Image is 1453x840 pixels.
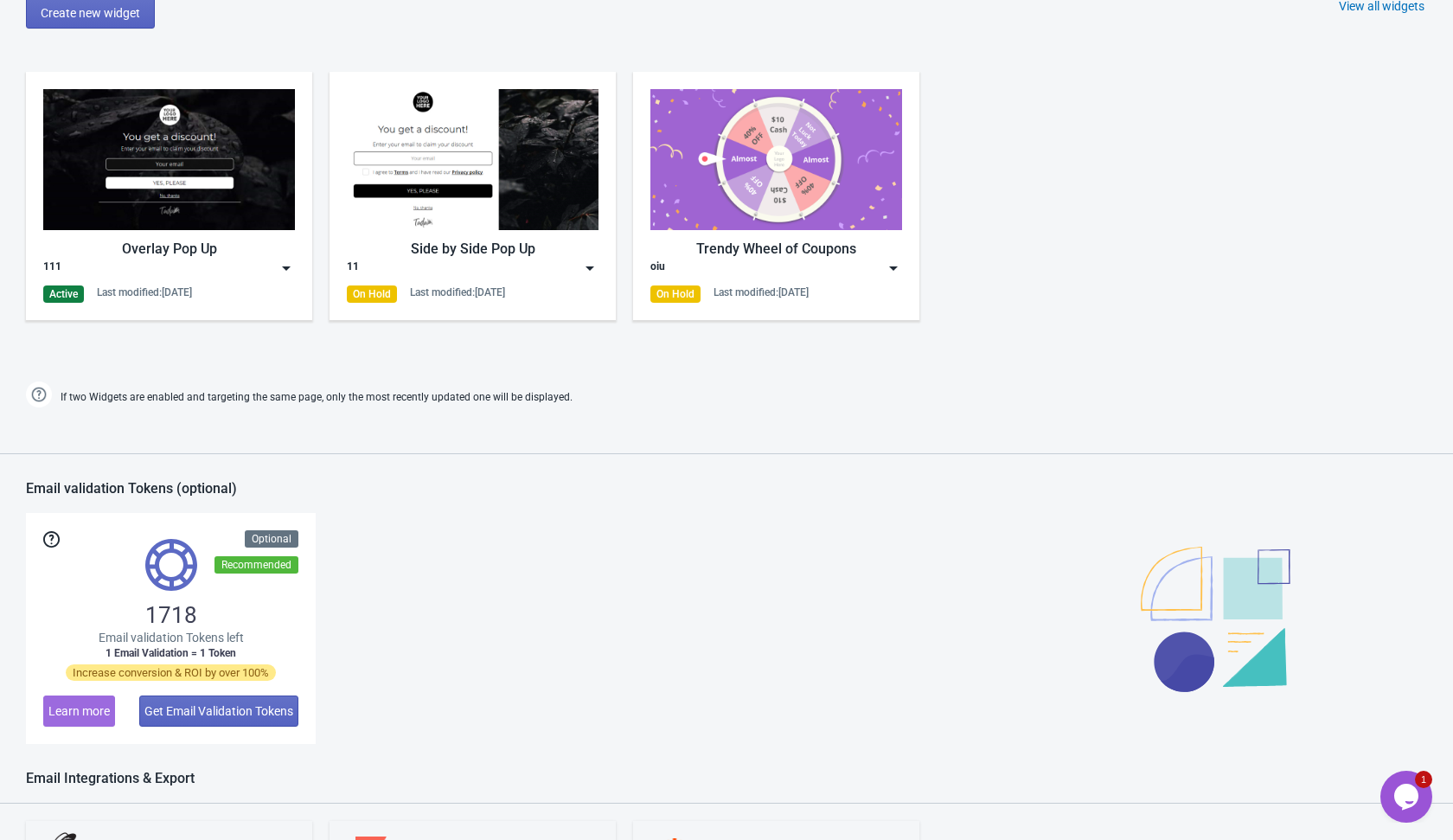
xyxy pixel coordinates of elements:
button: Learn more [43,696,115,727]
div: On Hold [650,285,701,303]
span: If two Widgets are enabled and targeting the same page, only the most recently updated one will b... [61,383,573,412]
img: tokens.svg [145,539,197,591]
img: help.png [26,382,52,407]
img: dropdown.png [278,260,295,277]
div: 111 [43,260,61,277]
img: trendy_game.png [650,89,902,230]
div: Recommended [214,556,298,574]
button: Get Email Validation Tokens [139,696,298,727]
div: Last modified: [DATE] [714,285,809,299]
div: 11 [347,260,359,277]
div: Optional [245,530,298,548]
span: Increase conversion & ROI by over 100% [66,664,276,681]
iframe: chat widget [1380,771,1436,823]
span: 1 Email Validation = 1 Token [106,646,236,660]
img: full_screen_popup.jpg [43,89,295,230]
img: illustration.svg [1141,547,1290,692]
div: Trendy Wheel of Coupons [650,239,902,260]
span: Get Email Validation Tokens [144,704,293,718]
div: On Hold [347,285,397,303]
div: Active [43,285,84,303]
span: Email validation Tokens left [99,629,244,646]
div: oiu [650,260,665,277]
img: dropdown.png [581,260,598,277]
img: regular_popup.jpg [347,89,598,230]
div: Side by Side Pop Up [347,239,598,260]
div: Last modified: [DATE] [97,285,192,299]
span: 1718 [145,601,197,629]
img: dropdown.png [885,260,902,277]
span: Learn more [48,704,110,718]
div: Last modified: [DATE] [410,285,505,299]
div: Overlay Pop Up [43,239,295,260]
span: Create new widget [41,6,140,20]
